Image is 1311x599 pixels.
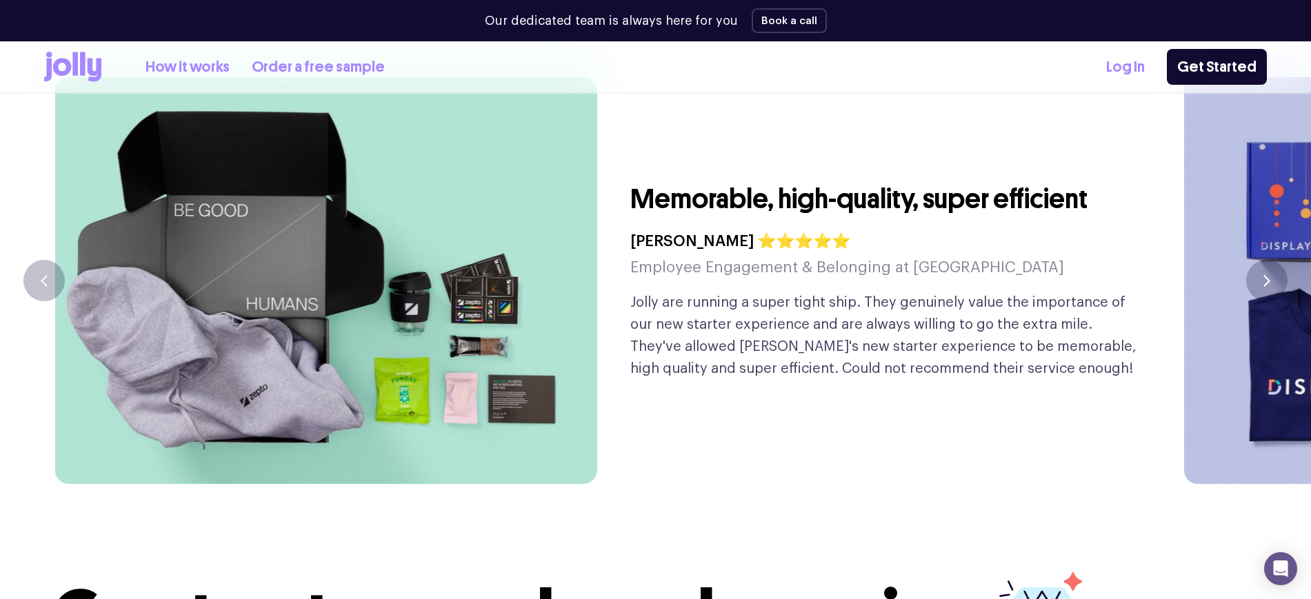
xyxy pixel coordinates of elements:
p: Our dedicated team is always here for you [485,12,738,30]
div: Open Intercom Messenger [1264,552,1297,585]
p: Jolly are running a super tight ship. They genuinely value the importance of our new starter expe... [630,292,1140,380]
h5: Employee Engagement & Belonging at [GEOGRAPHIC_DATA] [630,254,1064,281]
a: How it works [146,56,230,79]
h3: Memorable, high-quality, super efficient [630,181,1088,217]
a: Order a free sample [252,56,385,79]
a: Log In [1106,56,1145,79]
a: Get Started [1167,49,1267,85]
button: Book a call [752,8,827,33]
h4: [PERSON_NAME] ⭐⭐⭐⭐⭐ [630,228,1064,254]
